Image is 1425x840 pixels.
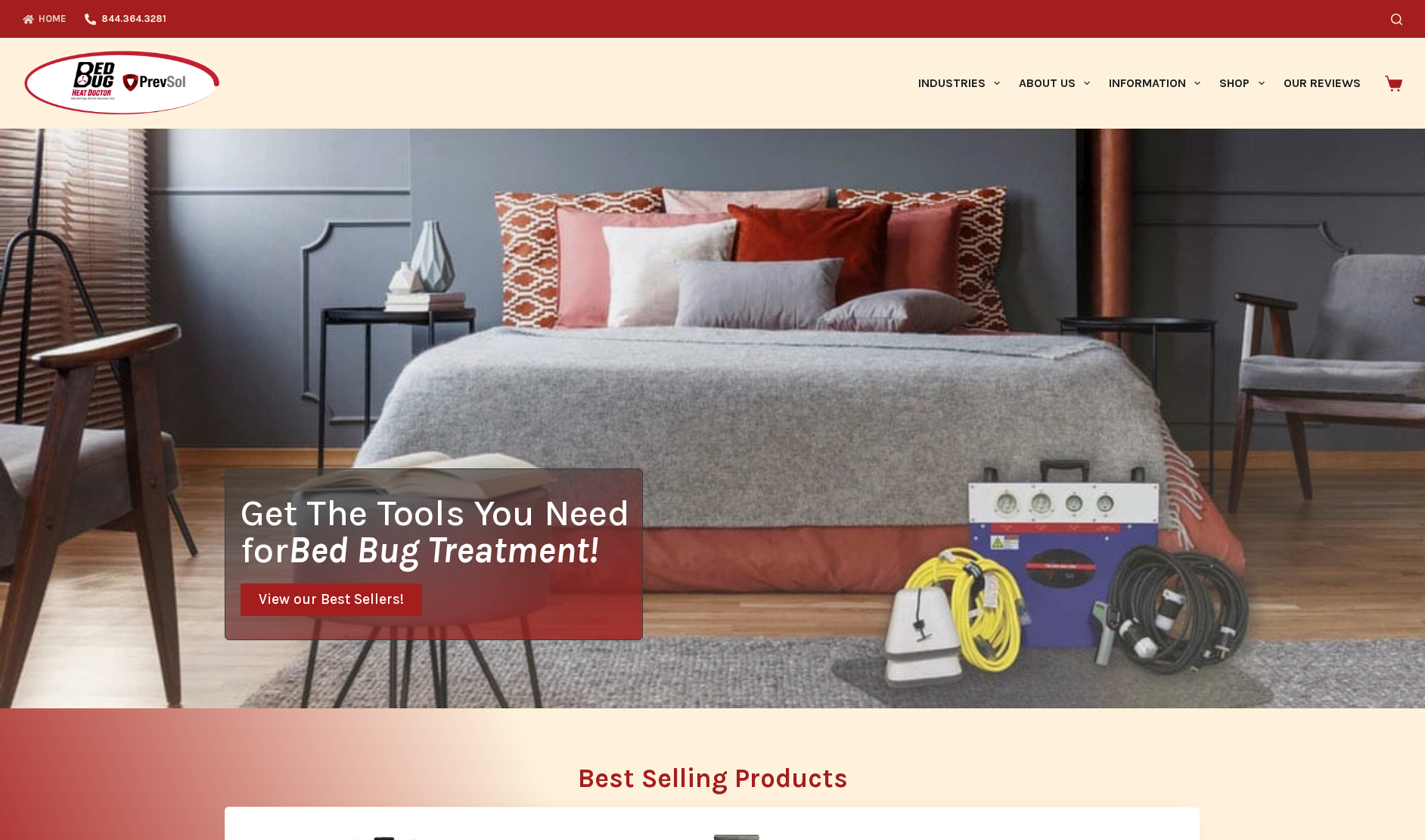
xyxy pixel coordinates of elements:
a: About Us [1009,38,1099,129]
h1: Get The Tools You Need for [241,494,642,568]
h2: Best Selling Products [225,765,1200,792]
span: View our Best Sellers! [259,593,404,607]
nav: Primary [908,38,1370,129]
a: Information [1100,38,1210,129]
i: Bed Bug Treatment! [288,528,598,571]
a: View our Best Sellers! [241,583,422,616]
img: Prevsol/Bed Bug Heat Doctor [23,50,221,117]
a: Shop [1210,38,1274,129]
a: Our Reviews [1274,38,1370,129]
a: Industries [908,38,1009,129]
button: Search [1391,14,1402,25]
